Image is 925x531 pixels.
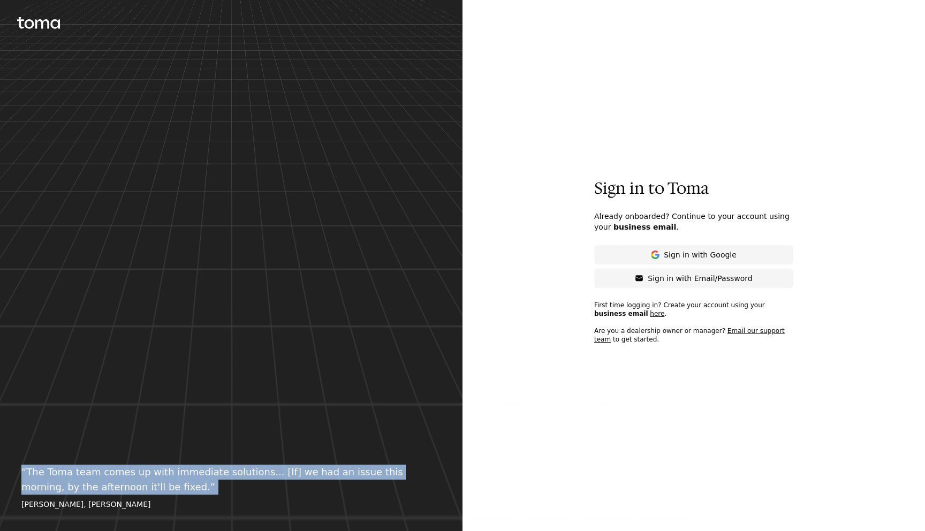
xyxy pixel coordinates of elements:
p: Sign in to Toma [594,179,793,198]
span: business email [594,310,648,317]
p: First time logging in? Create your account using your . Are you a dealership owner or manager? to... [594,301,793,352]
button: Sign in with Email/Password [594,269,793,288]
p: “ The Toma team comes up with immediate solutions... [If] we had an issue this morning, by the af... [21,465,441,495]
footer: [PERSON_NAME], [PERSON_NAME] [21,499,441,510]
p: Sign in with Email/Password [648,273,752,284]
a: here [650,310,664,317]
p: Sign in with Google [664,249,737,260]
button: Sign in with Google [594,245,793,264]
p: Already onboarded? Continue to your account using your . [594,211,793,232]
span: business email [613,223,676,231]
a: Email our support team [594,327,785,343]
